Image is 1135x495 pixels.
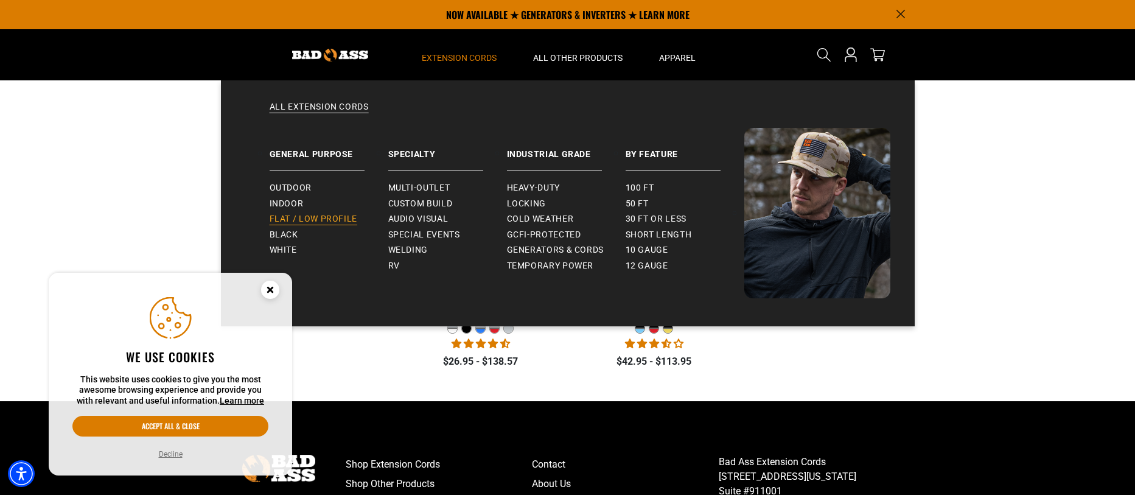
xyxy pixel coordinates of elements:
a: Shop Other Products [346,474,533,494]
span: Flat / Low Profile [270,214,358,225]
span: Outdoor [270,183,312,194]
a: Generators & Cords [507,242,626,258]
img: Bad Ass Extension Cords [292,49,368,61]
span: Temporary Power [507,261,594,272]
summary: Search [814,45,834,65]
p: This website uses cookies to give you the most awesome browsing experience and provide you with r... [72,374,268,407]
div: Accessibility Menu [8,460,35,487]
div: $26.95 - $138.57 [403,354,559,369]
summary: Extension Cords [403,29,515,80]
aside: Cookie Consent [49,273,292,476]
span: 10 gauge [626,245,668,256]
span: Audio Visual [388,214,449,225]
a: Custom Build [388,196,507,212]
a: Black [270,227,388,243]
span: Apparel [659,52,696,63]
a: Audio Visual [388,211,507,227]
span: 3.67 stars [625,338,683,349]
a: Cold Weather [507,211,626,227]
a: 50 ft [626,196,744,212]
a: 10 gauge [626,242,744,258]
span: White [270,245,297,256]
h2: We use cookies [72,349,268,365]
a: 100 ft [626,180,744,196]
summary: All Other Products [515,29,641,80]
span: Cold Weather [507,214,574,225]
a: Flat / Low Profile [270,211,388,227]
span: Special Events [388,230,460,240]
span: Indoor [270,198,304,209]
a: cart [868,47,887,62]
span: Locking [507,198,546,209]
span: 50 ft [626,198,649,209]
a: Outdoor [270,180,388,196]
a: Locking [507,196,626,212]
a: Special Events [388,227,507,243]
span: Welding [388,245,428,256]
a: Indoor [270,196,388,212]
a: Shop Extension Cords [346,455,533,474]
a: About Us [532,474,719,494]
span: 30 ft or less [626,214,686,225]
span: 100 ft [626,183,654,194]
a: Heavy-Duty [507,180,626,196]
span: All Other Products [533,52,623,63]
a: Welding [388,242,507,258]
button: Decline [155,448,186,460]
span: 4.50 stars [452,338,510,349]
a: By Feature [626,128,744,170]
a: This website uses cookies to give you the most awesome browsing experience and provide you with r... [220,396,264,405]
a: 30 ft or less [626,211,744,227]
a: Industrial Grade [507,128,626,170]
span: Multi-Outlet [388,183,450,194]
span: Black [270,230,298,240]
span: Custom Build [388,198,453,209]
a: White [270,242,388,258]
div: $42.95 - $113.95 [576,354,732,369]
a: Multi-Outlet [388,180,507,196]
a: 12 gauge [626,258,744,274]
span: Extension Cords [422,52,497,63]
span: GCFI-Protected [507,230,581,240]
a: General Purpose [270,128,388,170]
span: Heavy-Duty [507,183,560,194]
span: RV [388,261,400,272]
summary: Apparel [641,29,714,80]
a: Contact [532,455,719,474]
a: Temporary Power [507,258,626,274]
button: Accept all & close [72,416,268,437]
span: Short Length [626,230,692,240]
a: Short Length [626,227,744,243]
a: All Extension Cords [245,101,890,128]
img: Bad Ass Extension Cords [744,128,890,298]
a: Specialty [388,128,507,170]
span: 12 gauge [626,261,668,272]
button: Close this option [248,273,292,311]
span: Generators & Cords [507,245,604,256]
a: RV [388,258,507,274]
a: Open this option [841,29,861,80]
a: GCFI-Protected [507,227,626,243]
